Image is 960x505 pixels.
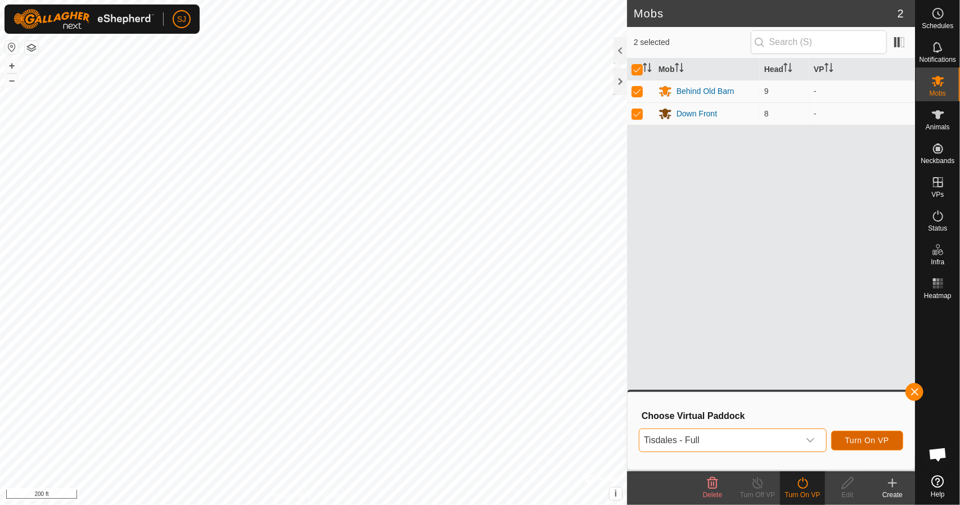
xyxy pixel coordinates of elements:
span: 2 selected [634,37,751,48]
span: Infra [931,259,944,265]
td: - [809,80,915,102]
div: Edit [825,490,870,500]
span: Notifications [920,56,956,63]
span: 9 [764,87,769,96]
th: VP [809,58,915,80]
span: Mobs [930,90,946,97]
div: Down Front [677,108,717,120]
div: dropdown trigger [799,429,822,452]
input: Search (S) [751,30,887,54]
th: Mob [654,58,760,80]
button: Reset Map [5,40,19,54]
span: Schedules [922,22,953,29]
span: Delete [703,491,723,499]
a: Contact Us [324,490,358,501]
div: Open chat [921,438,955,471]
button: – [5,74,19,87]
button: i [610,488,622,500]
span: i [615,489,617,498]
span: Status [928,225,947,232]
td: - [809,102,915,125]
a: Help [916,471,960,502]
span: 2 [898,5,904,22]
span: SJ [177,13,186,25]
button: Map Layers [25,41,38,55]
a: Privacy Policy [269,490,311,501]
p-sorticon: Activate to sort [675,65,684,74]
button: Turn On VP [831,431,903,450]
span: Tisdales - Full [639,429,799,452]
th: Head [760,58,809,80]
p-sorticon: Activate to sort [824,65,833,74]
p-sorticon: Activate to sort [783,65,792,74]
span: Heatmap [924,292,952,299]
h3: Choose Virtual Paddock [642,411,903,421]
span: Turn On VP [845,436,889,445]
span: VPs [931,191,944,198]
span: Animals [926,124,950,130]
div: Turn Off VP [735,490,780,500]
h2: Mobs [634,7,898,20]
span: Neckbands [921,157,954,164]
button: + [5,59,19,73]
span: 8 [764,109,769,118]
p-sorticon: Activate to sort [643,65,652,74]
span: Help [931,491,945,498]
div: Behind Old Barn [677,85,734,97]
div: Create [870,490,915,500]
div: Turn On VP [780,490,825,500]
img: Gallagher Logo [13,9,154,29]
